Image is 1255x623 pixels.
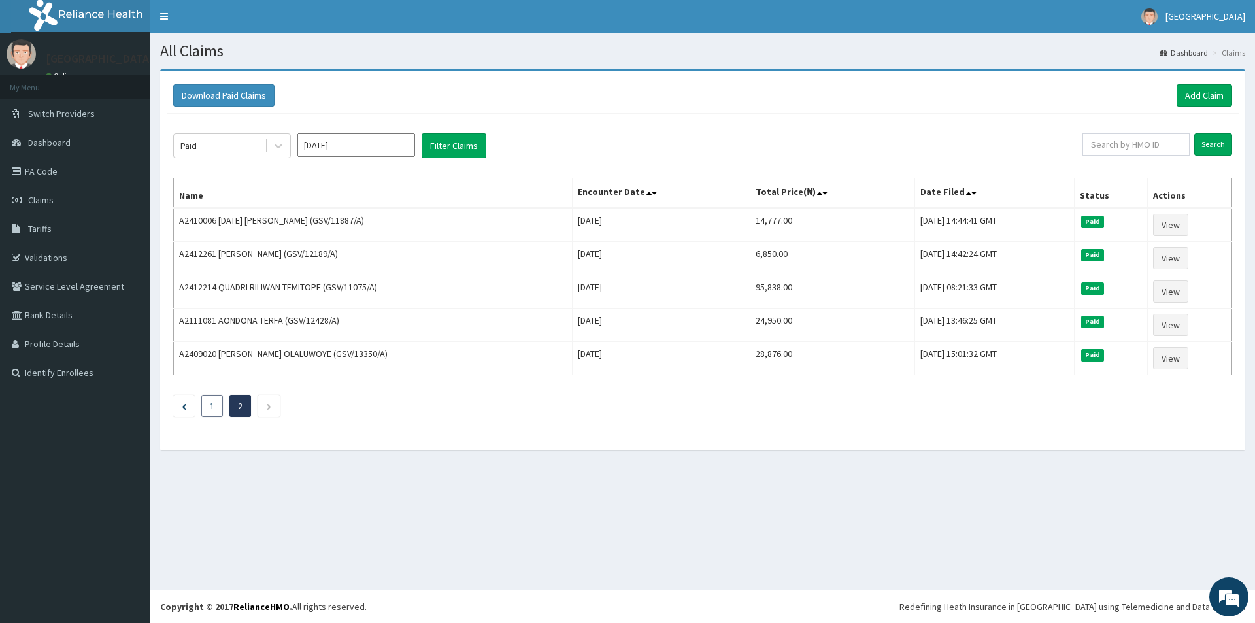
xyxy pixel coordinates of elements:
[28,223,52,235] span: Tariffs
[24,65,53,98] img: d_794563401_company_1708531726252_794563401
[572,309,750,342] td: [DATE]
[1165,10,1245,22] span: [GEOGRAPHIC_DATA]
[7,39,36,69] img: User Image
[915,178,1074,209] th: Date Filed
[1141,8,1158,25] img: User Image
[68,73,220,90] div: Chat with us now
[572,342,750,375] td: [DATE]
[1082,133,1190,156] input: Search by HMO ID
[28,194,54,206] span: Claims
[899,600,1245,613] div: Redefining Heath Insurance in [GEOGRAPHIC_DATA] using Telemedicine and Data Science!
[174,178,573,209] th: Name
[1153,314,1188,336] a: View
[160,601,292,613] strong: Copyright © 2017 .
[174,242,573,275] td: A2412261 [PERSON_NAME] (GSV/12189/A)
[750,275,915,309] td: 95,838.00
[46,53,154,65] p: [GEOGRAPHIC_DATA]
[1074,178,1148,209] th: Status
[266,400,272,412] a: Next page
[1148,178,1232,209] th: Actions
[1209,47,1245,58] li: Claims
[1081,216,1105,227] span: Paid
[915,342,1074,375] td: [DATE] 15:01:32 GMT
[750,342,915,375] td: 28,876.00
[7,357,249,403] textarea: Type your message and hit 'Enter'
[76,165,180,297] span: We're online!
[180,139,197,152] div: Paid
[1194,133,1232,156] input: Search
[173,84,275,107] button: Download Paid Claims
[1160,47,1208,58] a: Dashboard
[214,7,246,38] div: Minimize live chat window
[915,275,1074,309] td: [DATE] 08:21:33 GMT
[1081,249,1105,261] span: Paid
[422,133,486,158] button: Filter Claims
[750,208,915,242] td: 14,777.00
[750,242,915,275] td: 6,850.00
[160,42,1245,59] h1: All Claims
[238,400,243,412] a: Page 2 is your current page
[1153,247,1188,269] a: View
[1153,347,1188,369] a: View
[28,137,71,148] span: Dashboard
[572,208,750,242] td: [DATE]
[210,400,214,412] a: Page 1
[28,108,95,120] span: Switch Providers
[46,71,77,80] a: Online
[915,309,1074,342] td: [DATE] 13:46:25 GMT
[572,275,750,309] td: [DATE]
[182,400,186,412] a: Previous page
[1153,280,1188,303] a: View
[1081,282,1105,294] span: Paid
[174,208,573,242] td: A2410006 [DATE] [PERSON_NAME] (GSV/11887/A)
[915,208,1074,242] td: [DATE] 14:44:41 GMT
[1153,214,1188,236] a: View
[174,309,573,342] td: A2111081 AONDONA TERFA (GSV/12428/A)
[572,178,750,209] th: Encounter Date
[1081,349,1105,361] span: Paid
[174,275,573,309] td: A2412214 QUADRI RILIWAN TEMITOPE (GSV/11075/A)
[297,133,415,157] input: Select Month and Year
[750,178,915,209] th: Total Price(₦)
[572,242,750,275] td: [DATE]
[174,342,573,375] td: A2409020 [PERSON_NAME] OLALUWOYE (GSV/13350/A)
[915,242,1074,275] td: [DATE] 14:42:24 GMT
[233,601,290,613] a: RelianceHMO
[150,590,1255,623] footer: All rights reserved.
[750,309,915,342] td: 24,950.00
[1081,316,1105,328] span: Paid
[1177,84,1232,107] a: Add Claim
